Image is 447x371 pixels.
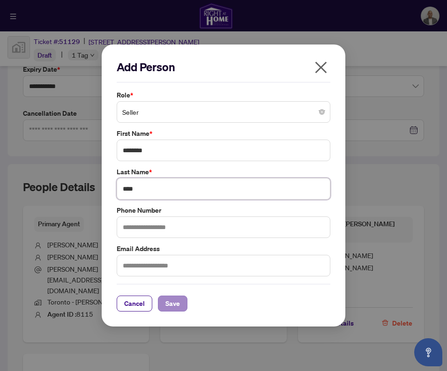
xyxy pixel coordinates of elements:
[117,167,330,177] label: Last Name
[313,60,328,75] span: close
[165,296,180,311] span: Save
[117,205,330,215] label: Phone Number
[124,296,145,311] span: Cancel
[117,128,330,139] label: First Name
[117,296,152,312] button: Cancel
[117,90,330,100] label: Role
[117,59,330,74] h2: Add Person
[414,338,442,366] button: Open asap
[117,244,330,254] label: Email Address
[319,109,325,115] span: close-circle
[158,296,187,312] button: Save
[122,103,325,121] span: Seller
